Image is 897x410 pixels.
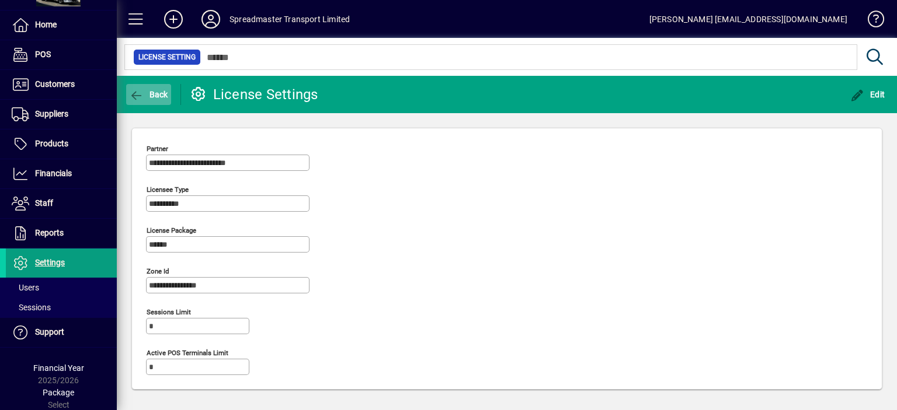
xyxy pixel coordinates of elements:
span: Suppliers [35,109,68,118]
a: Suppliers [6,100,117,129]
span: Home [35,20,57,29]
a: Customers [6,70,117,99]
span: Users [12,283,39,292]
a: Staff [6,189,117,218]
a: POS [6,40,117,69]
span: Sessions [12,303,51,312]
span: License Setting [138,51,196,63]
mat-label: Licensee Type [147,185,189,194]
span: Settings [35,258,65,267]
mat-label: Partner [147,145,168,153]
a: Home [6,10,117,40]
a: Users [6,278,117,297]
mat-label: Zone Id [147,267,169,275]
span: Financials [35,169,72,178]
span: Reports [35,228,64,237]
app-page-header-button: Back [117,84,181,105]
mat-label: Sessions Limit [147,308,191,316]
div: License Settings [190,85,318,104]
a: Sessions [6,297,117,317]
a: Reports [6,219,117,248]
a: Support [6,318,117,347]
a: Knowledge Base [859,2,882,40]
span: Customers [35,79,75,89]
span: Edit [850,90,885,99]
span: POS [35,50,51,59]
span: Products [35,139,68,148]
button: Back [126,84,171,105]
span: Staff [35,198,53,208]
button: Edit [847,84,888,105]
span: Package [43,388,74,397]
button: Profile [192,9,230,30]
button: Add [155,9,192,30]
mat-label: License Package [147,226,196,234]
div: Spreadmaster Transport Limited [230,10,350,29]
div: [PERSON_NAME] [EMAIL_ADDRESS][DOMAIN_NAME] [649,10,847,29]
span: Financial Year [33,363,84,373]
span: Support [35,327,64,337]
a: Products [6,129,117,159]
mat-label: Active POS Terminals Limit [147,349,228,357]
a: Financials [6,159,117,188]
span: Back [129,90,168,99]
